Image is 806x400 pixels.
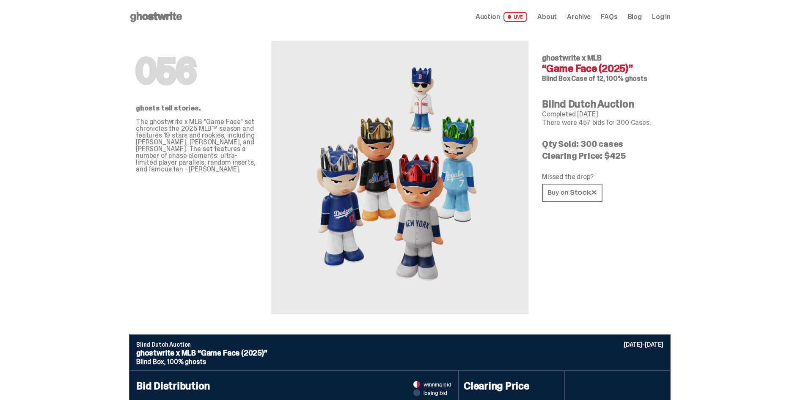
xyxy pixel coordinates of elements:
[464,381,559,391] h4: Clearing Price
[571,74,647,83] span: Case of 12, 100% ghosts
[167,357,206,366] span: 100% ghosts
[136,54,258,88] h1: 056
[537,14,557,20] a: About
[542,174,664,180] p: Missed the drop?
[601,14,617,20] a: FAQs
[542,152,664,160] p: Clearing Price: $425
[307,61,493,294] img: MLB&ldquo;Game Face (2025)&rdquo;
[542,74,570,83] span: Blind Box
[136,119,258,173] p: The ghostwrite x MLB "Game Face" set chronicles the 2025 MLB™ season and features 19 stars and ro...
[476,14,500,20] span: Auction
[542,119,664,126] p: There were 457 bids for 300 Cases.
[628,14,642,20] a: Blog
[136,105,258,112] p: ghosts tell stories.
[542,111,664,118] p: Completed [DATE]
[542,140,664,148] p: Qty Sold: 300 cases
[542,99,664,109] h4: Blind Dutch Auction
[136,342,663,348] p: Blind Dutch Auction
[542,63,664,74] h4: “Game Face (2025)”
[652,14,671,20] a: Log in
[476,12,527,22] a: Auction LIVE
[542,53,602,63] span: ghostwrite x MLB
[503,12,528,22] span: LIVE
[136,349,663,357] p: ghostwrite x MLB “Game Face (2025)”
[567,14,591,20] a: Archive
[424,381,451,387] span: winning bid
[624,342,663,348] p: [DATE]-[DATE]
[424,390,448,396] span: losing bid
[136,357,165,366] span: Blind Box,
